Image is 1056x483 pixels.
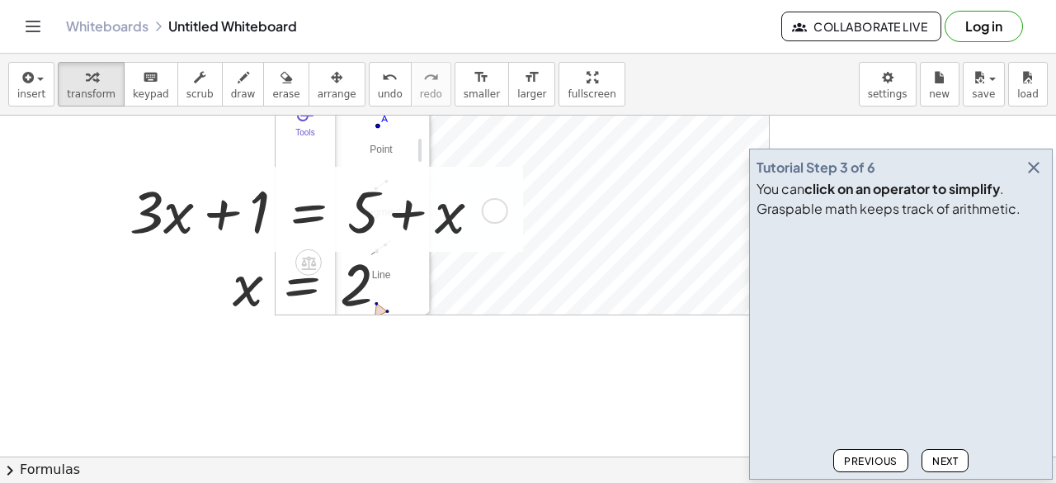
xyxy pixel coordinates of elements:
[289,323,315,349] div: Apply the same math to both sides of the equation
[143,68,158,88] i: keyboard
[348,144,414,167] div: Point
[455,62,509,107] button: format_sizesmaller
[804,180,1000,197] b: click on an operator to simplify
[348,108,414,168] button: Point. Select position or line, function, or curve
[464,88,500,100] span: smaller
[757,179,1045,219] div: You can . Graspable math keeps track of arithmetic.
[795,19,927,34] span: Collaborate Live
[309,62,365,107] button: arrange
[382,68,398,88] i: undo
[844,455,898,467] span: Previous
[177,62,223,107] button: scrub
[20,13,46,40] button: Toggle navigation
[369,62,412,107] button: undoundo
[963,62,1005,107] button: save
[859,62,917,107] button: settings
[378,88,403,100] span: undo
[1008,62,1048,107] button: load
[420,88,442,100] span: redo
[868,88,907,100] span: settings
[124,62,178,107] button: keyboardkeypad
[474,68,489,88] i: format_size
[508,62,555,107] button: format_sizelarger
[272,88,299,100] span: erase
[1017,88,1039,100] span: load
[67,88,115,100] span: transform
[517,88,546,100] span: larger
[568,88,615,100] span: fullscreen
[186,88,214,100] span: scrub
[524,68,540,88] i: format_size
[932,455,958,467] span: Next
[231,88,256,100] span: draw
[58,62,125,107] button: transform
[945,11,1023,42] button: Log in
[17,88,45,100] span: insert
[559,62,625,107] button: fullscreen
[222,62,265,107] button: draw
[411,62,451,107] button: redoredo
[757,158,875,178] div: Tutorial Step 3 of 6
[8,62,54,107] button: insert
[833,449,908,472] button: Previous
[66,18,148,35] a: Whiteboards
[423,68,439,88] i: redo
[781,12,941,41] button: Collaborate Live
[279,128,332,151] div: Tools
[263,62,309,107] button: erase
[972,88,995,100] span: save
[133,88,169,100] span: keypad
[929,88,950,100] span: new
[318,88,356,100] span: arrange
[922,449,969,472] button: Next
[920,62,959,107] button: new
